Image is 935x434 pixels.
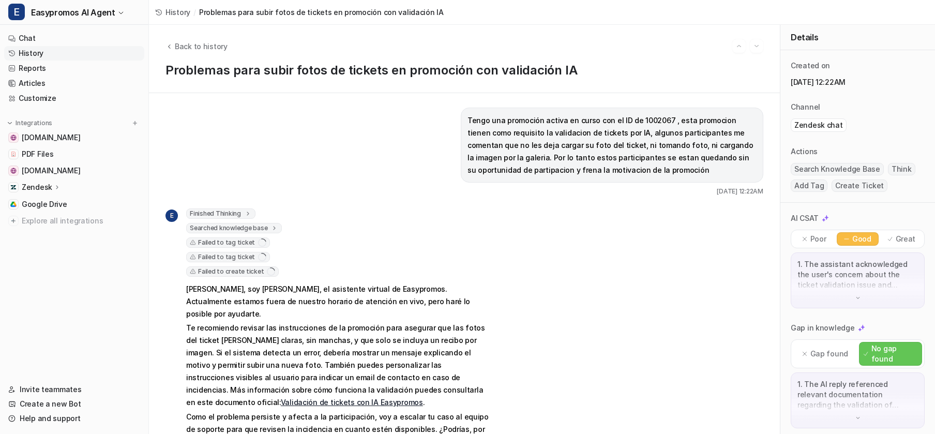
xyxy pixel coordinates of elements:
[4,411,144,426] a: Help and support
[165,41,228,52] button: Back to history
[10,168,17,174] img: www.easypromosapp.com
[199,7,444,18] span: Problemas para subir fotos de tickets en promoción con validación IA
[791,179,827,192] span: Add Tag
[165,209,178,222] span: E
[753,41,760,51] img: Next session
[186,237,270,248] span: Failed to tag ticket
[4,197,144,212] a: Google DriveGoogle Drive
[165,63,763,78] h1: Problemas para subir fotos de tickets en promoción con validación IA
[8,216,19,226] img: explore all integrations
[854,414,862,422] img: down-arrow
[131,119,139,127] img: menu_add.svg
[10,184,17,190] img: Zendesk
[717,187,763,196] span: [DATE] 12:22AM
[4,76,144,91] a: Articles
[10,134,17,141] img: easypromos-apiref.redoc.ly
[22,213,140,229] span: Explore all integrations
[735,41,743,51] img: Previous session
[186,283,489,320] p: [PERSON_NAME], soy [PERSON_NAME], el asistente virtual de Easypromos. Actualmente estamos fuera d...
[832,179,887,192] span: Create Ticket
[155,7,190,18] a: History
[791,146,818,157] p: Actions
[4,382,144,397] a: Invite teammates
[186,322,489,409] p: Te recomiendo revisar las instrucciones de la promoción para asegurar que las fotos del ticket [P...
[794,120,843,130] p: Zendesk chat
[4,61,144,76] a: Reports
[4,163,144,178] a: www.easypromosapp.com[DOMAIN_NAME]
[4,130,144,145] a: easypromos-apiref.redoc.ly[DOMAIN_NAME]
[871,343,917,364] p: No gap found
[791,61,830,71] p: Created on
[896,234,916,244] p: Great
[797,259,918,290] p: 1. The assistant acknowledged the user's concern about the ticket validation issue and provided r...
[4,31,144,46] a: Chat
[810,234,826,244] p: Poor
[281,398,423,407] a: Validación de tickets con IA Easypromos
[750,39,763,53] button: Go to next session
[791,77,925,87] p: [DATE] 12:22AM
[22,182,52,192] p: Zendesk
[854,294,862,302] img: down-arrow
[4,118,55,128] button: Integrations
[797,379,918,410] p: 1. The AI reply referenced relevant documentation regarding the validation of tickets with AI, in...
[22,149,53,159] span: PDF Files
[4,147,144,161] a: PDF FilesPDF Files
[732,39,746,53] button: Go to previous session
[175,41,228,52] span: Back to history
[791,323,855,333] p: Gap in knowledge
[791,102,820,112] p: Channel
[193,7,196,18] span: /
[6,119,13,127] img: expand menu
[810,349,848,359] p: Gap found
[467,114,757,176] p: Tengo una promoción activa en curso con el ID de 1002067 , esta promocion tienen como requisito l...
[4,46,144,61] a: History
[186,208,255,219] span: Finished Thinking
[186,266,279,277] span: Failed to create ticket
[4,214,144,228] a: Explore all integrations
[791,213,819,223] p: AI CSAT
[8,4,25,20] span: E
[22,199,67,209] span: Google Drive
[791,163,884,175] span: Search Knowledge Base
[31,5,115,20] span: Easypromos AI Agent
[780,25,935,50] div: Details
[852,234,871,244] p: Good
[186,252,270,262] span: Failed to tag ticket
[4,91,144,106] a: Customize
[4,397,144,411] a: Create a new Bot
[22,132,80,143] span: [DOMAIN_NAME]
[16,119,52,127] p: Integrations
[10,151,17,157] img: PDF Files
[165,7,190,18] span: History
[888,163,915,175] span: Think
[186,223,282,233] span: Searched knowledge base
[10,201,17,207] img: Google Drive
[22,166,80,176] span: [DOMAIN_NAME]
